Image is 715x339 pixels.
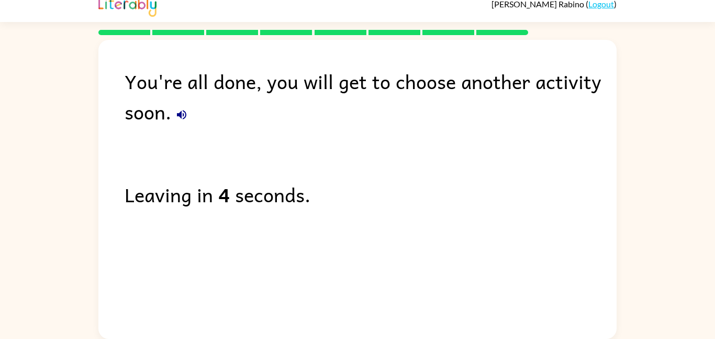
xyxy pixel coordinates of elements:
[125,179,617,210] div: Leaving in seconds.
[218,179,230,210] b: 4
[125,66,617,127] div: You're all done, you will get to choose another activity soon.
